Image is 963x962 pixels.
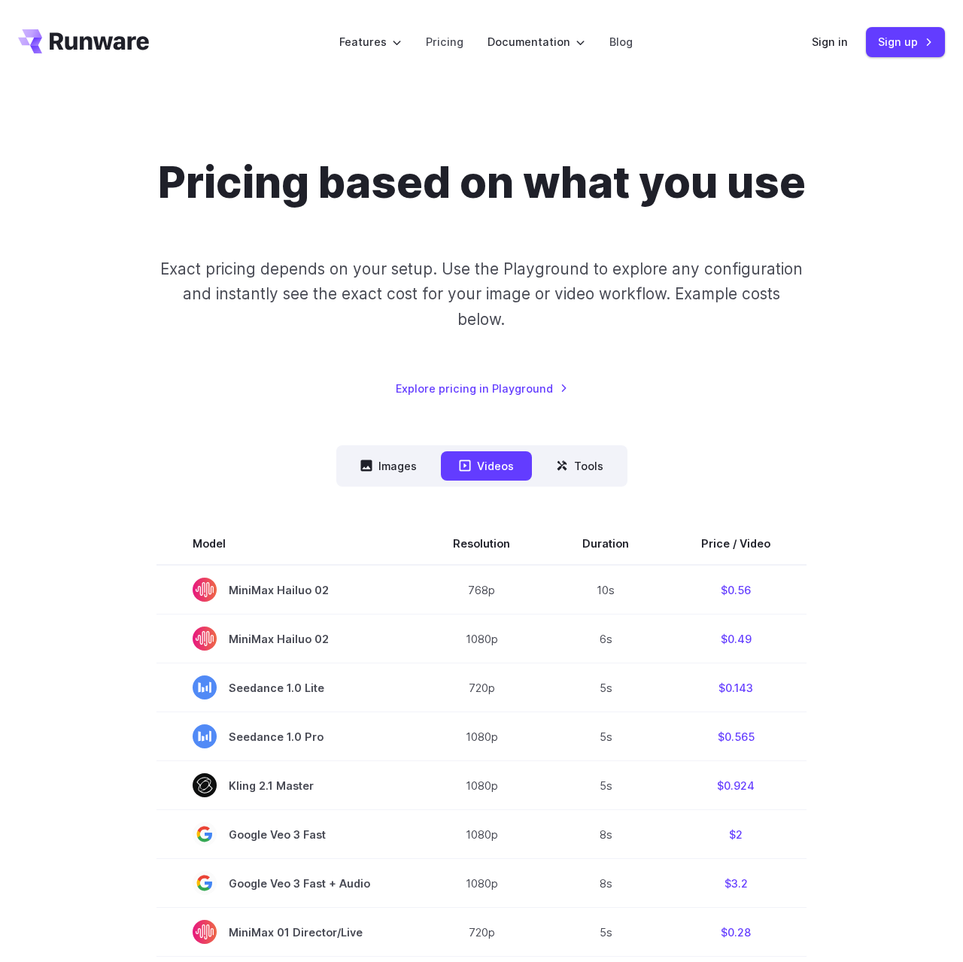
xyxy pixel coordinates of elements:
[665,712,807,761] td: $0.565
[193,675,381,699] span: Seedance 1.0 Lite
[546,565,665,615] td: 10s
[417,908,546,957] td: 720p
[417,615,546,663] td: 1080p
[157,256,806,332] p: Exact pricing depends on your setup. Use the Playground to explore any configuration and instantl...
[417,565,546,615] td: 768p
[339,33,402,50] label: Features
[546,615,665,663] td: 6s
[18,29,149,53] a: Go to /
[193,724,381,748] span: Seedance 1.0 Pro
[812,33,848,50] a: Sign in
[441,451,532,481] button: Videos
[546,761,665,810] td: 5s
[665,908,807,957] td: $0.28
[158,156,806,208] h1: Pricing based on what you use
[546,908,665,957] td: 5s
[193,920,381,944] span: MiniMax 01 Director/Live
[193,773,381,797] span: Kling 2.1 Master
[156,523,417,565] th: Model
[665,523,807,565] th: Price / Video
[665,565,807,615] td: $0.56
[193,822,381,846] span: Google Veo 3 Fast
[417,859,546,908] td: 1080p
[426,33,463,50] a: Pricing
[546,663,665,712] td: 5s
[609,33,633,50] a: Blog
[866,27,945,56] a: Sign up
[546,523,665,565] th: Duration
[396,380,568,397] a: Explore pricing in Playground
[665,810,807,859] td: $2
[488,33,585,50] label: Documentation
[665,663,807,712] td: $0.143
[417,712,546,761] td: 1080p
[665,859,807,908] td: $3.2
[417,761,546,810] td: 1080p
[193,578,381,602] span: MiniMax Hailuo 02
[193,871,381,895] span: Google Veo 3 Fast + Audio
[546,859,665,908] td: 8s
[417,810,546,859] td: 1080p
[342,451,435,481] button: Images
[417,663,546,712] td: 720p
[546,712,665,761] td: 5s
[546,810,665,859] td: 8s
[417,523,546,565] th: Resolution
[665,761,807,810] td: $0.924
[538,451,621,481] button: Tools
[665,615,807,663] td: $0.49
[193,627,381,651] span: MiniMax Hailuo 02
